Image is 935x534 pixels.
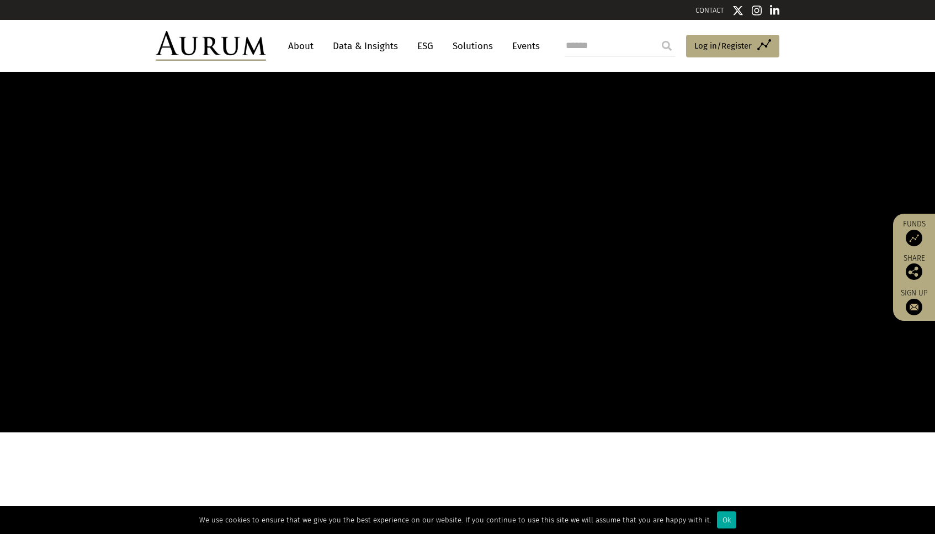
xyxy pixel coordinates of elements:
img: Twitter icon [732,5,743,16]
img: Aurum [156,31,266,61]
a: ESG [412,36,439,56]
a: Log in/Register [686,35,779,58]
a: Solutions [447,36,498,56]
div: Ok [717,511,736,528]
a: Events [507,36,540,56]
img: Access Funds [906,230,922,246]
img: Sign up to our newsletter [906,299,922,315]
img: Linkedin icon [770,5,780,16]
a: Data & Insights [327,36,403,56]
input: Submit [656,35,678,57]
a: About [283,36,319,56]
span: Log in/Register [694,39,752,52]
div: Share [899,255,929,280]
img: Instagram icon [752,5,762,16]
a: Sign up [899,288,929,315]
a: Funds [899,219,929,246]
a: CONTACT [695,6,724,14]
img: Share this post [906,263,922,280]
